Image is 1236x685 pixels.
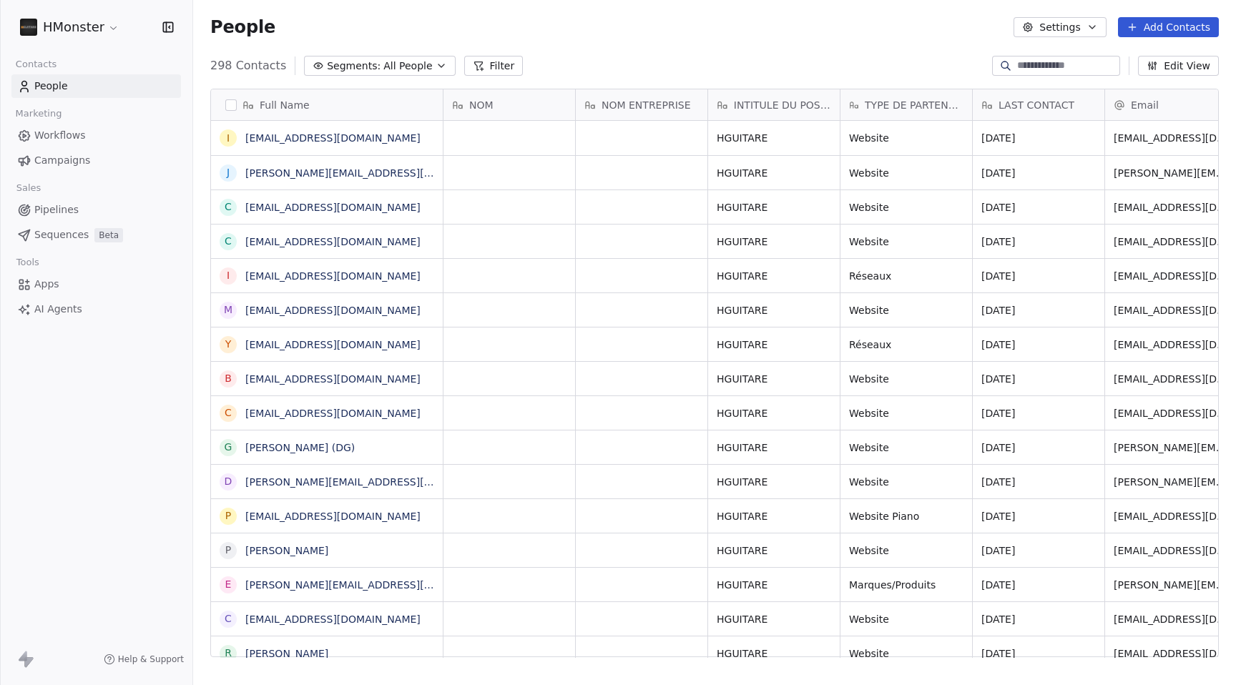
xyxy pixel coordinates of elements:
div: c [225,199,232,215]
span: People [34,79,68,94]
div: LAST CONTACT [973,89,1104,120]
span: Contacts [9,54,63,75]
span: Sequences [34,227,89,242]
span: Website [849,131,963,145]
div: c [225,611,232,626]
span: [EMAIL_ADDRESS][DOMAIN_NAME] [1114,646,1228,661]
div: i [227,268,230,283]
span: [PERSON_NAME][EMAIL_ADDRESS][DOMAIN_NAME] [1114,440,1228,455]
button: HMonster [17,15,122,39]
span: [DATE] [981,509,1096,523]
span: [EMAIL_ADDRESS][DOMAIN_NAME] [1114,372,1228,386]
div: b [225,371,232,386]
span: INTITULE DU POSTE [734,98,831,112]
div: y [225,337,232,352]
span: Sales [10,177,47,199]
span: HGUITARE [717,337,831,352]
span: [DATE] [981,578,1096,592]
div: NOM ENTREPRISE [576,89,707,120]
span: [DATE] [981,612,1096,626]
span: HMonster [43,18,104,36]
button: Edit View [1138,56,1219,76]
div: c [225,234,232,249]
span: HGUITARE [717,475,831,489]
button: Settings [1014,17,1106,37]
span: [EMAIL_ADDRESS][DOMAIN_NAME] [1114,543,1228,558]
a: People [11,74,181,98]
span: [PERSON_NAME][EMAIL_ADDRESS][DOMAIN_NAME] [1114,578,1228,592]
span: HGUITARE [717,235,831,249]
span: HGUITARE [717,578,831,592]
span: [DATE] [981,440,1096,455]
span: [DATE] [981,372,1096,386]
a: [EMAIL_ADDRESS][DOMAIN_NAME] [245,613,421,625]
a: [EMAIL_ADDRESS][DOMAIN_NAME] [245,305,421,316]
span: HGUITARE [717,372,831,386]
span: HGUITARE [717,200,831,215]
div: i [227,131,230,146]
span: HGUITARE [717,440,831,455]
div: m [224,302,232,317]
span: [EMAIL_ADDRESS][DOMAIN_NAME] [1114,406,1228,420]
span: [DATE] [981,269,1096,283]
div: d [225,474,232,489]
span: [EMAIL_ADDRESS][DOMAIN_NAME] [1114,509,1228,523]
span: [PERSON_NAME][EMAIL_ADDRESS][DOMAIN_NAME] [1114,475,1228,489]
span: Workflows [34,128,86,143]
span: AI Agents [34,302,82,317]
span: [DATE] [981,543,1096,558]
span: Full Name [260,98,310,112]
span: Website Piano [849,509,963,523]
span: Email [1131,98,1159,112]
div: G [225,440,232,455]
div: R [225,646,232,661]
span: Website [849,612,963,626]
button: Add Contacts [1118,17,1219,37]
a: [EMAIL_ADDRESS][DOMAIN_NAME] [245,202,421,213]
span: HGUITARE [717,509,831,523]
a: [EMAIL_ADDRESS][DOMAIN_NAME] [245,236,421,247]
span: Campaigns [34,153,90,168]
span: HGUITARE [717,131,831,145]
span: Pipelines [34,202,79,217]
a: Apps [11,272,181,296]
div: j [227,165,230,180]
div: c [225,405,232,420]
span: Website [849,440,963,455]
span: Website [849,303,963,317]
div: TYPE DE PARTENARIAT [840,89,972,120]
a: [PERSON_NAME] [245,545,328,556]
span: Website [849,200,963,215]
span: HGUITARE [717,543,831,558]
div: P [225,543,231,558]
span: Réseaux [849,337,963,352]
span: Tools [10,252,45,273]
a: SequencesBeta [11,223,181,247]
span: 298 Contacts [210,57,286,74]
span: [PERSON_NAME][EMAIL_ADDRESS][DOMAIN_NAME] [1114,166,1228,180]
span: [DATE] [981,200,1096,215]
span: [DATE] [981,166,1096,180]
span: NOM [469,98,494,112]
span: [EMAIL_ADDRESS][DOMAIN_NAME] [1114,337,1228,352]
span: [DATE] [981,337,1096,352]
span: HGUITARE [717,406,831,420]
span: [DATE] [981,406,1096,420]
div: grid [211,121,443,658]
span: [DATE] [981,303,1096,317]
span: HGUITARE [717,612,831,626]
span: NOM ENTREPRISE [602,98,691,112]
a: Pipelines [11,198,181,222]
span: [EMAIL_ADDRESS][DOMAIN_NAME] [1114,269,1228,283]
span: HGUITARE [717,269,831,283]
span: Website [849,166,963,180]
span: Segments: [327,59,381,74]
span: Website [849,235,963,249]
div: NOM [443,89,575,120]
span: Apps [34,277,59,292]
a: [EMAIL_ADDRESS][DOMAIN_NAME] [245,373,421,385]
span: [EMAIL_ADDRESS][DOMAIN_NAME] [1114,235,1228,249]
span: Réseaux [849,269,963,283]
span: Website [849,372,963,386]
span: HGUITARE [717,303,831,317]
